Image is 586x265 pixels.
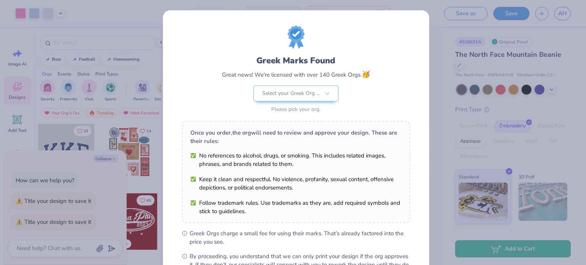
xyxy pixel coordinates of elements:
[190,199,402,215] li: Follow trademark rules. Use trademarks as they are, add required symbols and stick to guidelines.
[288,26,304,48] img: License badge
[256,55,335,67] div: Greek Marks Found
[190,151,402,168] li: No references to alcohol, drugs, or smoking. This includes related images, phrases, and brands re...
[362,70,370,79] span: 🥳
[190,175,402,192] li: Keep it clean and respectful. No violence, profanity, sexual content, offensive depictions, or po...
[222,69,370,80] div: Great news! We're licensed with over 140 Greek Orgs.
[253,105,338,113] div: Please pick your org.
[190,229,410,246] span: Greek Orgs charge a small fee for using their marks. That’s already factored into the price you see.
[190,128,402,145] div: Once you order, the org will need to review and approve your design. These are their rules:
